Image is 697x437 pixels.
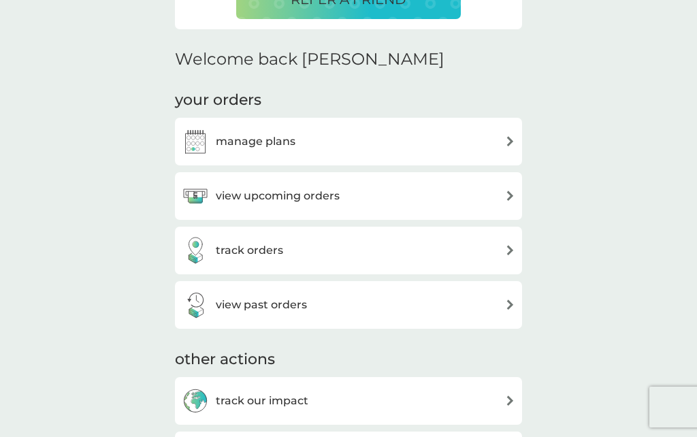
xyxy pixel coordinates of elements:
h3: view upcoming orders [216,187,340,205]
img: arrow right [505,136,515,146]
h3: track our impact [216,392,308,410]
h3: track orders [216,242,283,259]
img: arrow right [505,245,515,255]
img: arrow right [505,395,515,406]
img: arrow right [505,191,515,201]
img: arrow right [505,300,515,310]
h3: manage plans [216,133,295,150]
h3: your orders [175,90,261,111]
h3: other actions [175,349,275,370]
h2: Welcome back [PERSON_NAME] [175,50,444,69]
h3: view past orders [216,296,307,314]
